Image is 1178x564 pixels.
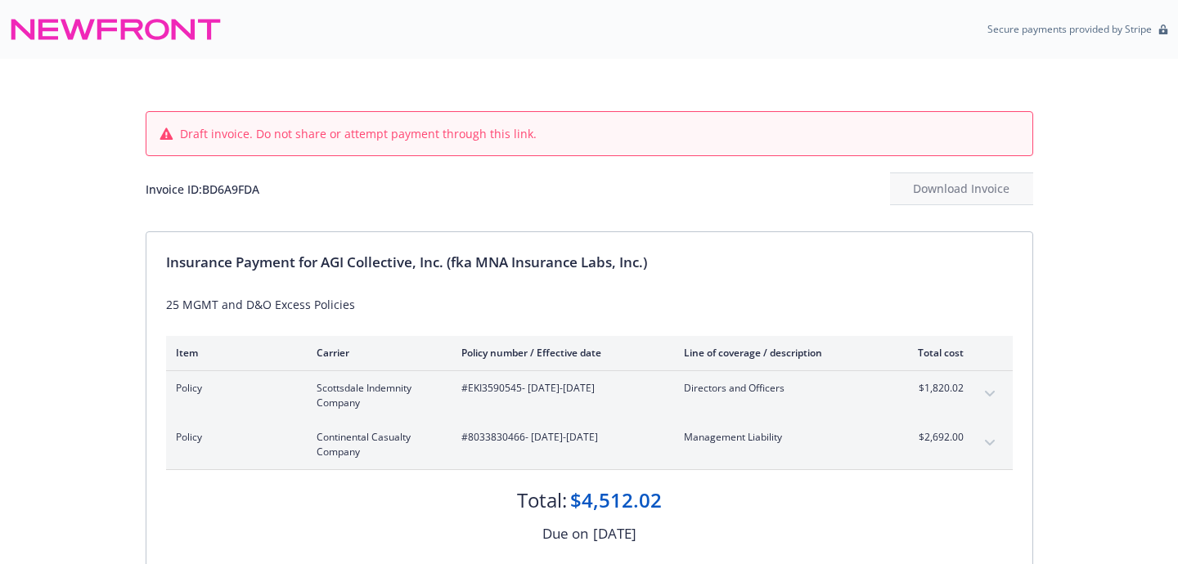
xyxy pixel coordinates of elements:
[166,252,1013,273] div: Insurance Payment for AGI Collective, Inc. (fka MNA Insurance Labs, Inc.)
[517,486,567,514] div: Total:
[570,486,662,514] div: $4,512.02
[684,381,876,396] span: Directors and Officers
[684,346,876,360] div: Line of coverage / description
[890,173,1033,204] div: Download Invoice
[542,523,588,544] div: Due on
[166,371,1013,420] div: PolicyScottsdale Indemnity Company#EKI3590545- [DATE]-[DATE]Directors and Officers$1,820.02expand...
[977,381,1003,407] button: expand content
[902,346,964,360] div: Total cost
[317,430,435,459] span: Continental Casualty Company
[317,381,435,410] span: Scottsdale Indemnity Company
[461,346,658,360] div: Policy number / Effective date
[176,346,290,360] div: Item
[176,430,290,445] span: Policy
[684,430,876,445] span: Management Liability
[977,430,1003,456] button: expand content
[180,125,537,142] span: Draft invoice. Do not share or attempt payment through this link.
[166,296,1013,313] div: 25 MGMT and D&O Excess Policies
[146,181,259,198] div: Invoice ID: BD6A9FDA
[176,381,290,396] span: Policy
[461,430,658,445] span: #8033830466 - [DATE]-[DATE]
[461,381,658,396] span: #EKI3590545 - [DATE]-[DATE]
[902,381,964,396] span: $1,820.02
[317,346,435,360] div: Carrier
[987,22,1152,36] p: Secure payments provided by Stripe
[166,420,1013,469] div: PolicyContinental Casualty Company#8033830466- [DATE]-[DATE]Management Liability$2,692.00expand c...
[902,430,964,445] span: $2,692.00
[593,523,636,544] div: [DATE]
